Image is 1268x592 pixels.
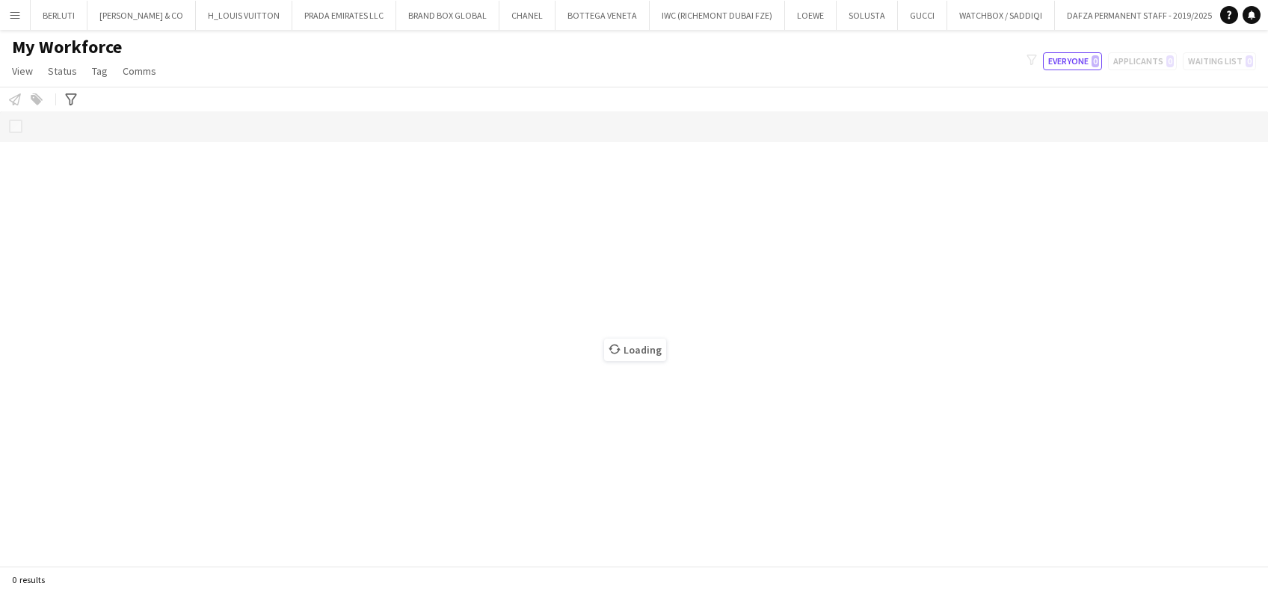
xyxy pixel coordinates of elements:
[604,339,666,361] span: Loading
[947,1,1055,30] button: WATCHBOX / SADDIQI
[785,1,837,30] button: LOEWE
[6,61,39,81] a: View
[87,1,196,30] button: [PERSON_NAME] & CO
[898,1,947,30] button: GUCCI
[499,1,555,30] button: CHANEL
[62,90,80,108] app-action-btn: Advanced filters
[12,36,122,58] span: My Workforce
[123,64,156,78] span: Comms
[12,64,33,78] span: View
[196,1,292,30] button: H_LOUIS VUITTON
[650,1,785,30] button: IWC (RICHEMONT DUBAI FZE)
[86,61,114,81] a: Tag
[396,1,499,30] button: BRAND BOX GLOBAL
[555,1,650,30] button: BOTTEGA VENETA
[837,1,898,30] button: SOLUSTA
[42,61,83,81] a: Status
[292,1,396,30] button: PRADA EMIRATES LLC
[1092,55,1099,67] span: 0
[1055,1,1225,30] button: DAFZA PERMANENT STAFF - 2019/2025
[92,64,108,78] span: Tag
[48,64,77,78] span: Status
[117,61,162,81] a: Comms
[31,1,87,30] button: BERLUTI
[1043,52,1102,70] button: Everyone0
